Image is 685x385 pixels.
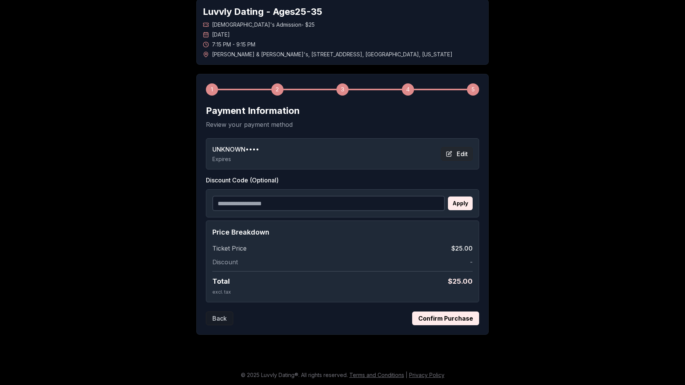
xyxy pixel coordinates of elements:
[212,21,315,29] span: [DEMOGRAPHIC_DATA]'s Admission - $25
[212,276,230,287] span: Total
[212,289,231,295] span: excl. tax
[212,31,230,38] span: [DATE]
[402,83,414,96] div: 4
[206,176,479,185] label: Discount Code (Optional)
[467,83,479,96] div: 5
[349,372,404,378] a: Terms and Conditions
[212,227,473,238] h4: Price Breakdown
[271,83,284,96] div: 2
[441,147,473,161] button: Edit
[470,257,473,267] span: -
[212,155,259,163] p: Expires
[448,276,473,287] span: $ 25.00
[212,244,247,253] span: Ticket Price
[203,6,482,18] h1: Luvvly Dating - Ages 25 - 35
[206,120,479,129] p: Review your payment method
[206,83,218,96] div: 1
[406,372,408,378] span: |
[212,51,452,58] span: [PERSON_NAME] & [PERSON_NAME]'s , [STREET_ADDRESS] , [GEOGRAPHIC_DATA] , [US_STATE]
[451,244,473,253] span: $25.00
[409,372,444,378] a: Privacy Policy
[212,41,255,48] span: 7:15 PM - 9:15 PM
[336,83,349,96] div: 3
[206,312,233,325] button: Back
[206,105,479,117] h2: Payment Information
[448,196,473,210] button: Apply
[412,312,479,325] button: Confirm Purchase
[212,257,238,267] span: Discount
[212,145,259,154] span: UNKNOWN ••••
